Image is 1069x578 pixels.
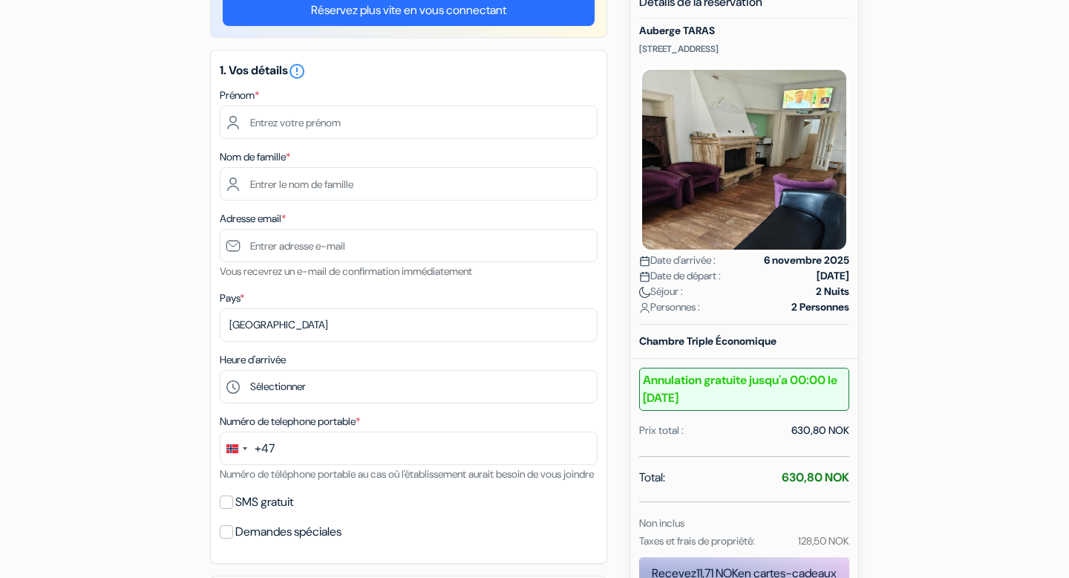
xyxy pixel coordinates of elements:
[639,43,849,55] p: [STREET_ADDRESS]
[220,414,360,429] label: Numéro de telephone portable
[288,62,306,80] i: error_outline
[639,287,650,298] img: moon.svg
[288,62,306,78] a: error_outline
[220,432,275,464] button: Change country, selected Norway (+47)
[220,62,598,80] h5: 1. Vos détails
[220,352,286,368] label: Heure d'arrivée
[639,516,684,530] small: Non inclus
[639,302,650,314] img: user_icon.svg
[817,268,849,284] strong: [DATE]
[220,149,290,165] label: Nom de famille
[255,440,275,458] div: +47
[220,229,598,262] input: Entrer adresse e-mail
[639,253,716,268] span: Date d'arrivée :
[235,492,293,513] label: SMS gratuit
[798,534,849,548] small: 128,50 NOK
[639,256,650,267] img: calendar.svg
[220,211,286,227] label: Adresse email
[639,334,777,348] b: Chambre Triple Économique
[639,268,721,284] span: Date de départ :
[764,253,849,268] strong: 6 novembre 2025
[639,469,665,487] span: Total:
[782,470,849,485] strong: 630,80 NOK
[791,299,849,315] strong: 2 Personnes
[639,271,650,282] img: calendar.svg
[220,264,472,278] small: Vous recevrez un e-mail de confirmation immédiatement
[220,88,259,103] label: Prénom
[220,290,244,306] label: Pays
[639,534,755,548] small: Taxes et frais de propriété:
[235,522,341,542] label: Demandes spéciales
[220,167,598,201] input: Entrer le nom de famille
[816,284,849,299] strong: 2 Nuits
[639,423,684,438] div: Prix total :
[791,423,849,438] div: 630,80 NOK
[220,467,594,481] small: Numéro de téléphone portable au cas où l'établissement aurait besoin de vous joindre
[639,25,849,37] h5: Auberge TARAS
[639,299,700,315] span: Personnes :
[220,105,598,139] input: Entrez votre prénom
[639,368,849,411] b: Annulation gratuite jusqu'a 00:00 le [DATE]
[639,284,683,299] span: Séjour :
